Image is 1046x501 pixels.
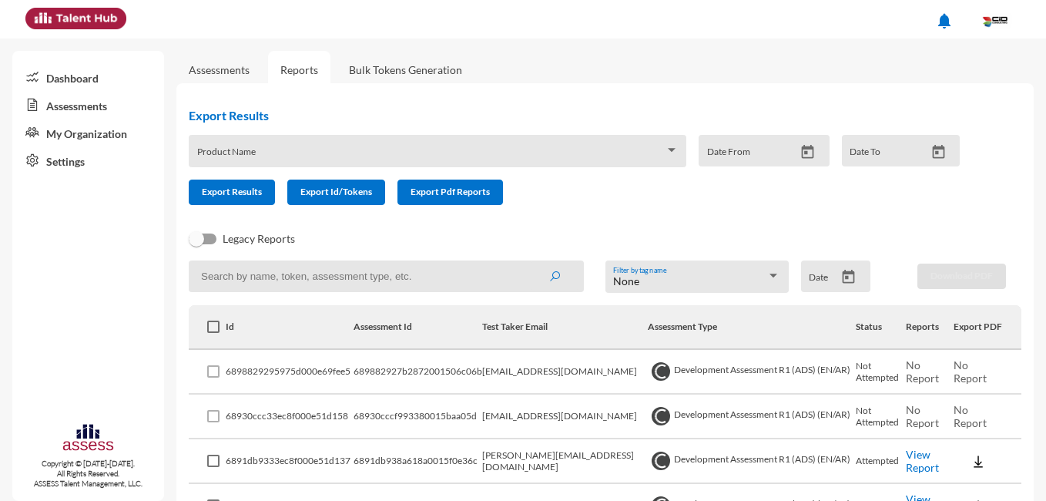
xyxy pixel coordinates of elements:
td: Not Attempted [856,350,906,395]
span: Legacy Reports [223,230,295,248]
span: Export Id/Tokens [300,186,372,197]
td: [EMAIL_ADDRESS][DOMAIN_NAME] [482,350,648,395]
th: Export PDF [954,305,1021,350]
td: Attempted [856,439,906,484]
span: None [613,274,639,287]
a: Assessments [12,91,164,119]
td: Development Assessment R1 (ADS) (EN/AR) [648,439,856,484]
span: No Report [954,358,987,385]
td: [PERSON_NAME][EMAIL_ADDRESS][DOMAIN_NAME] [482,439,648,484]
td: 6891db938a618a0015f0e36c [354,439,482,484]
th: Reports [906,305,954,350]
a: View Report [906,448,939,474]
button: Export Id/Tokens [287,180,385,205]
td: Not Attempted [856,395,906,439]
a: Bulk Tokens Generation [337,51,474,89]
td: 68930cccf993380015baa05d [354,395,482,439]
th: Assessment Type [648,305,856,350]
img: assesscompany-logo.png [62,422,115,456]
span: No Report [906,403,939,429]
th: Id [226,305,354,350]
th: Status [856,305,906,350]
a: Assessments [189,63,250,76]
span: Download PDF [930,270,993,281]
button: Open calendar [835,269,862,285]
th: Assessment Id [354,305,482,350]
input: Search by name, token, assessment type, etc. [189,261,584,292]
span: Export Results [202,186,262,197]
a: Dashboard [12,63,164,91]
button: Download PDF [917,264,1006,289]
button: Open calendar [794,144,821,160]
td: [EMAIL_ADDRESS][DOMAIN_NAME] [482,395,648,439]
a: My Organization [12,119,164,146]
mat-icon: notifications [935,12,954,30]
p: Copyright © [DATE]-[DATE]. All Rights Reserved. ASSESS Talent Management, LLC. [12,459,164,489]
td: 68930ccc33ec8f000e51d158 [226,395,354,439]
button: Export Results [189,180,275,205]
a: Settings [12,146,164,174]
button: Export Pdf Reports [397,180,503,205]
td: 6898829295975d000e69fee5 [226,350,354,395]
th: Test Taker Email [482,305,648,350]
td: Development Assessment R1 (ADS) (EN/AR) [648,395,856,439]
td: 689882927b2872001506c06b [354,350,482,395]
span: Export Pdf Reports [411,186,490,197]
h2: Export Results [189,108,972,123]
a: Reports [268,51,330,89]
td: Development Assessment R1 (ADS) (EN/AR) [648,350,856,395]
button: Open calendar [925,144,952,160]
span: No Report [906,358,939,385]
span: No Report [954,403,987,429]
td: 6891db9333ec8f000e51d137 [226,439,354,484]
